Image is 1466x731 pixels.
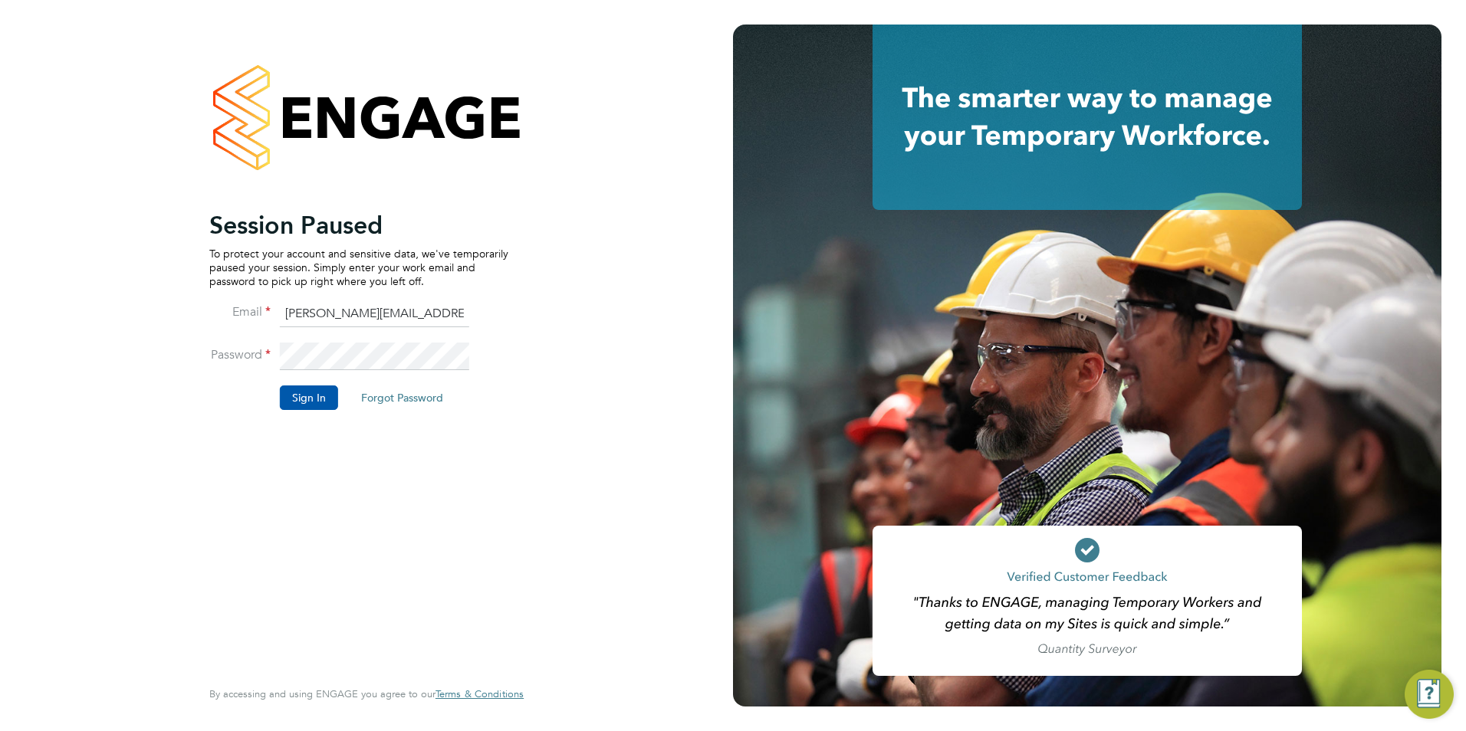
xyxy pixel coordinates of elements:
[209,247,508,289] p: To protect your account and sensitive data, we've temporarily paused your session. Simply enter y...
[1405,670,1454,719] button: Engage Resource Center
[280,385,338,410] button: Sign In
[436,688,524,700] a: Terms & Conditions
[280,300,469,328] input: Enter your work email...
[209,347,271,363] label: Password
[349,385,455,410] button: Forgot Password
[209,687,524,700] span: By accessing and using ENGAGE you agree to our
[209,304,271,320] label: Email
[209,210,508,241] h2: Session Paused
